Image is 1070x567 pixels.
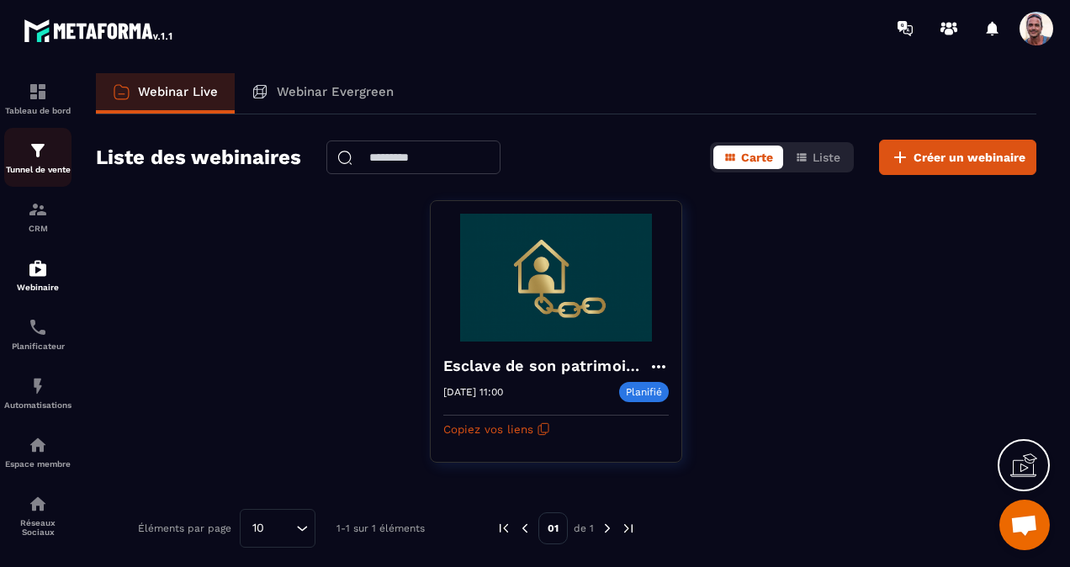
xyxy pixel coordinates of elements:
a: automationsautomationsEspace membre [4,422,72,481]
p: [DATE] 11:00 [443,386,503,398]
p: Webinar Evergreen [277,84,394,99]
span: Liste [813,151,840,164]
img: webinar-background [443,214,669,342]
a: automationsautomationsWebinaire [4,246,72,305]
p: Espace membre [4,459,72,469]
p: Planificateur [4,342,72,351]
p: CRM [4,224,72,233]
span: 10 [246,519,270,538]
p: Éléments par page [138,522,231,534]
button: Liste [785,146,850,169]
a: schedulerschedulerPlanificateur [4,305,72,363]
img: social-network [28,494,48,514]
p: Webinar Live [138,84,218,99]
button: Carte [713,146,783,169]
p: 01 [538,512,568,544]
input: Search for option [270,519,292,538]
p: Webinaire [4,283,72,292]
a: Ouvrir le chat [999,500,1050,550]
p: Tunnel de vente [4,165,72,174]
img: formation [28,82,48,102]
span: Créer un webinaire [914,149,1025,166]
a: automationsautomationsAutomatisations [4,363,72,422]
a: social-networksocial-networkRéseaux Sociaux [4,481,72,549]
img: scheduler [28,317,48,337]
h2: Liste des webinaires [96,140,301,174]
a: formationformationTunnel de vente [4,128,72,187]
img: next [600,521,615,536]
img: next [621,521,636,536]
img: formation [28,199,48,220]
a: formationformationTableau de bord [4,69,72,128]
img: automations [28,435,48,455]
h4: Esclave de son patrimoine ? [443,354,649,378]
img: prev [496,521,511,536]
div: Search for option [240,509,315,548]
img: prev [517,521,532,536]
p: Tableau de bord [4,106,72,115]
p: Planifié [619,382,669,402]
p: Automatisations [4,400,72,410]
p: 1-1 sur 1 éléments [336,522,425,534]
img: automations [28,376,48,396]
img: formation [28,140,48,161]
span: Carte [741,151,773,164]
img: automations [28,258,48,278]
p: Réseaux Sociaux [4,518,72,537]
a: formationformationCRM [4,187,72,246]
button: Créer un webinaire [879,140,1036,175]
button: Copiez vos liens [443,416,550,442]
a: Webinar Live [96,73,235,114]
p: de 1 [574,522,594,535]
img: logo [24,15,175,45]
